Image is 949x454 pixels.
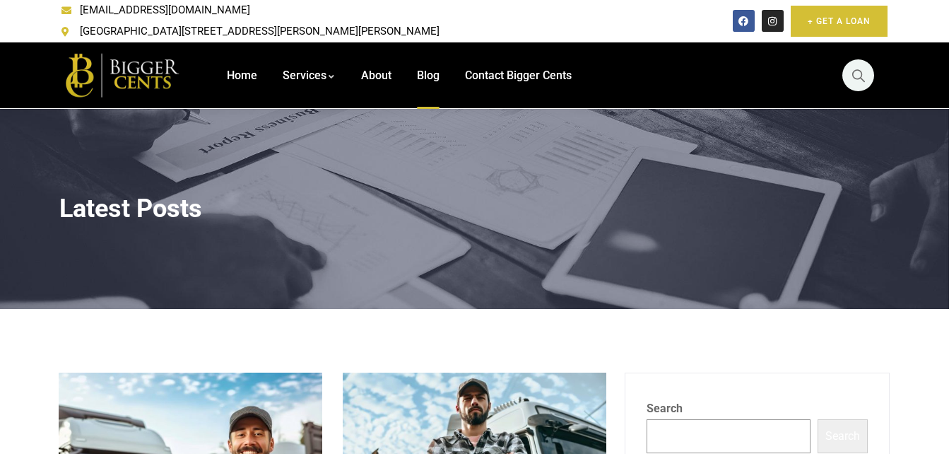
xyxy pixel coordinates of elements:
[465,69,572,82] span: Contact Bigger Cents
[283,69,326,82] span: Services
[417,42,440,109] a: Blog
[791,6,888,37] a: + Get A Loan
[227,42,257,109] a: Home
[61,50,185,100] img: Home
[465,42,572,109] a: Contact Bigger Cents
[818,419,868,453] button: Search
[417,69,440,82] span: Blog
[76,21,440,42] span: [GEOGRAPHIC_DATA][STREET_ADDRESS][PERSON_NAME][PERSON_NAME]
[808,14,871,28] span: + Get A Loan
[227,69,257,82] span: Home
[59,194,890,224] h2: Latest posts
[647,398,868,419] label: Search
[361,69,391,82] span: About
[361,42,391,109] a: About
[283,42,336,109] a: Services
